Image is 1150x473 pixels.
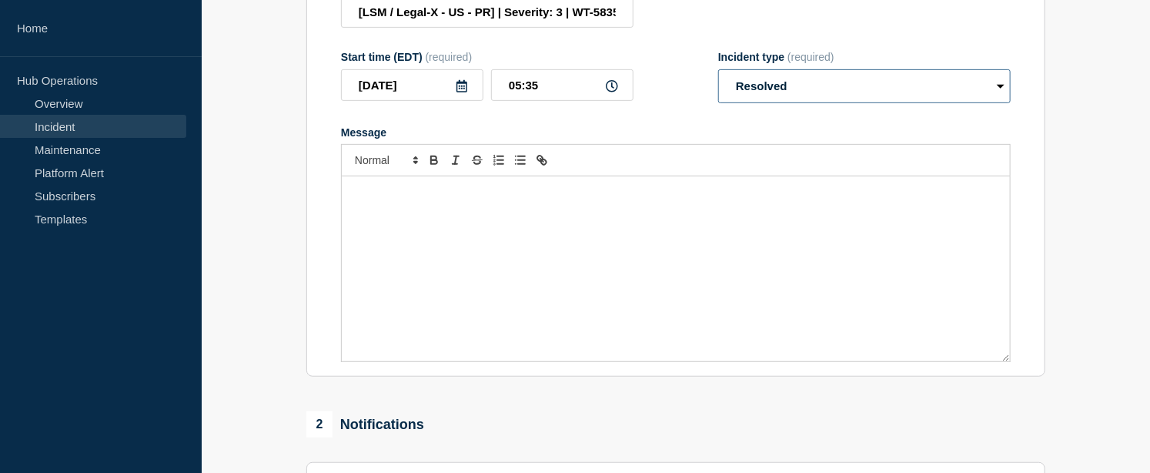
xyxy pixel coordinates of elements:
[306,411,424,438] div: Notifications
[348,151,423,169] span: Font size
[341,69,483,101] input: YYYY-MM-DD
[466,151,488,169] button: Toggle strikethrough text
[510,151,531,169] button: Toggle bulleted list
[341,126,1011,139] div: Message
[787,51,834,63] span: (required)
[306,411,333,438] span: 2
[488,151,510,169] button: Toggle ordered list
[341,51,634,63] div: Start time (EDT)
[718,69,1011,103] select: Incident type
[426,51,473,63] span: (required)
[423,151,445,169] button: Toggle bold text
[342,176,1010,361] div: Message
[531,151,553,169] button: Toggle link
[491,69,634,101] input: HH:MM
[718,51,1011,63] div: Incident type
[445,151,466,169] button: Toggle italic text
